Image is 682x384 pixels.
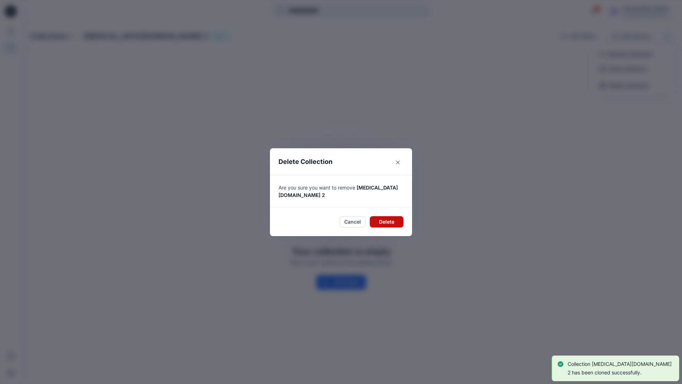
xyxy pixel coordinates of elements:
p: Collection [MEDICAL_DATA][DOMAIN_NAME] 2 has been cloned successfully. [568,360,672,377]
button: Close [392,157,404,168]
span: [MEDICAL_DATA][DOMAIN_NAME] 2 [278,185,398,198]
button: Delete [370,216,404,228]
div: Notifications-bottom-right [548,353,682,384]
header: Delete Collection [270,148,412,175]
p: Are you sure you want to remove [278,184,404,199]
button: Cancel [340,216,366,228]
